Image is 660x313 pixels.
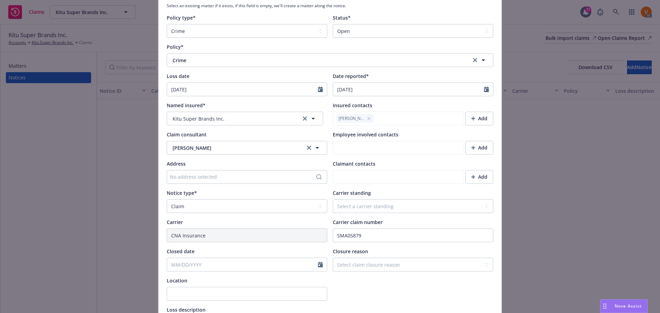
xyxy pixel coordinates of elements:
svg: Calendar [318,87,323,92]
button: Kitu Super Brands Inc.clear selection [167,112,323,125]
span: Policy* [167,44,184,50]
span: Employee involved contacts [333,131,398,138]
span: Claim consultant [167,131,207,138]
span: Address [167,160,186,167]
input: MM/DD/YYYY [167,83,318,96]
span: Date reported* [333,73,369,79]
span: Notice type* [167,190,197,196]
span: Closed date [167,248,195,255]
button: [PERSON_NAME]clear selection [167,141,327,155]
button: No address selected [167,170,327,184]
span: Location [167,277,187,284]
span: Loss date [167,73,189,79]
span: Nova Assist [615,303,642,309]
span: Claimant contacts [333,160,375,167]
span: Kitu Super Brands Inc. [173,115,224,122]
span: Carrier standing [333,190,371,196]
button: Add [465,112,493,125]
button: Nova Assist [600,299,648,313]
span: Closure reason [333,248,368,255]
span: Status* [333,14,351,21]
span: Insured contacts [333,102,372,109]
span: Loss description [167,306,206,313]
div: Add [471,112,487,125]
span: Named insured* [167,102,206,109]
span: [PERSON_NAME] [339,115,364,122]
div: Add [471,170,487,183]
span: Crime [173,57,449,64]
input: MM/DD/YYYY [333,83,484,96]
input: MM/DD/YYYY [167,258,318,271]
span: Carrier claim number [333,219,383,225]
svg: Calendar [484,87,489,92]
svg: Search [316,174,322,180]
svg: Calendar [318,262,323,267]
span: Carrier [167,219,183,225]
div: Drag to move [601,300,609,313]
button: Add [465,141,493,155]
button: Add [465,170,493,184]
span: [PERSON_NAME] [173,144,299,152]
a: clear selection [301,114,309,123]
span: Select an existing matter if it exists, if this field is empty, we'll create a matter along the n... [167,3,493,9]
div: Add [471,141,487,154]
button: Crimeclear selection [167,53,493,67]
span: Policy type* [167,14,196,21]
a: clear selection [305,144,313,152]
a: clear selection [471,56,479,64]
div: No address selected [170,173,317,180]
